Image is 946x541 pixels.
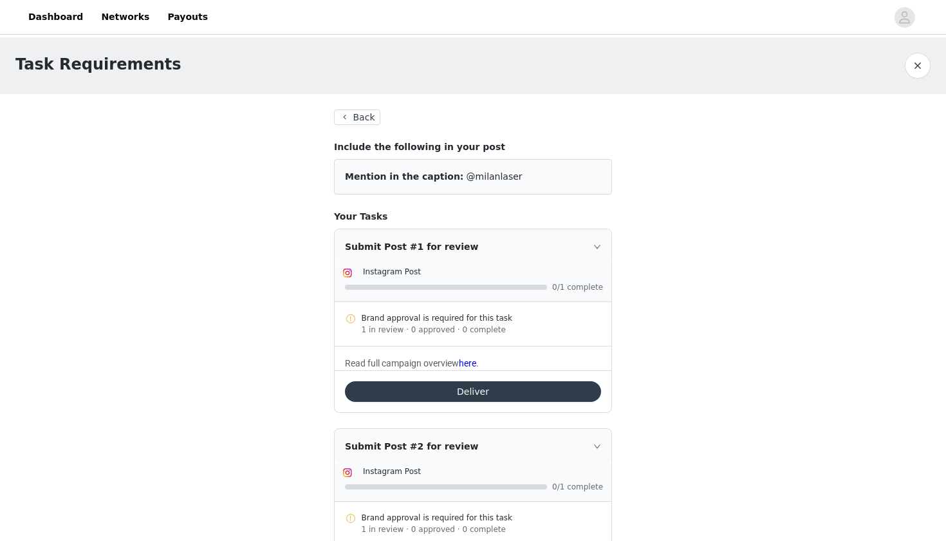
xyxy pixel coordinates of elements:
div: 1 in review · 0 approved · 0 complete [362,324,602,336]
span: @milanlaser [467,171,523,182]
a: here [459,358,476,368]
span: Read full campaign overview . [345,358,479,368]
h1: Task Requirements [15,53,181,76]
span: Instagram Post [363,267,421,276]
h4: Your Tasks [334,210,612,223]
span: 0/1 complete [552,283,604,291]
div: avatar [898,7,911,28]
button: Back [334,109,380,125]
a: Networks [93,3,157,32]
img: Instagram Icon [342,268,353,278]
a: Dashboard [21,3,91,32]
div: Brand approval is required for this task [362,312,602,324]
i: icon: right [593,243,601,251]
span: Mention in the caption: [345,171,463,182]
button: Deliver [345,381,601,402]
div: icon: rightSubmit Post #1 for review [335,229,611,264]
span: 0/1 complete [552,483,604,491]
div: Brand approval is required for this task [362,512,602,524]
img: Instagram Icon [342,468,353,478]
h4: Include the following in your post [334,140,612,154]
i: icon: right [593,442,601,450]
div: icon: rightSubmit Post #2 for review [335,429,611,464]
a: Payouts [160,3,216,32]
div: 1 in review · 0 approved · 0 complete [362,524,602,535]
span: Instagram Post [363,467,421,476]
